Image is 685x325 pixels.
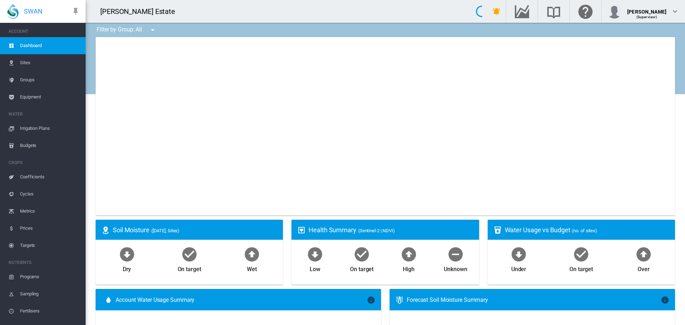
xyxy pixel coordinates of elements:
[113,225,277,234] div: Soil Moisture
[9,157,80,168] span: CROPS
[116,296,367,304] span: Account Water Usage Summary
[20,71,80,88] span: Groups
[181,245,198,263] md-icon: icon-checkbox-marked-circle
[20,54,80,71] span: Sites
[297,226,306,234] md-icon: icon-heart-box-outline
[20,137,80,154] span: Budgets
[20,186,80,203] span: Cycles
[71,7,80,16] md-icon: icon-pin
[513,7,531,16] md-icon: Go to the Data Hub
[577,7,594,16] md-icon: Click here for help
[447,245,464,263] md-icon: icon-minus-circle
[9,257,80,268] span: NUTRIENTS
[123,263,131,273] div: Dry
[489,4,504,19] button: icon-bell-ring
[400,245,417,263] md-icon: icon-arrow-up-bold-circle
[444,263,467,273] div: Unknown
[91,23,162,37] div: Filter by Group: All
[511,263,527,273] div: Under
[505,225,669,234] div: Water Usage vs Budget
[350,263,374,273] div: On target
[395,296,404,304] md-icon: icon-thermometer-lines
[407,296,661,304] div: Forecast Soil Moisture Summary
[20,37,80,54] span: Dashboard
[104,296,113,304] md-icon: icon-water
[367,296,375,304] md-icon: icon-information
[148,26,157,34] md-icon: icon-menu-down
[627,5,666,12] div: [PERSON_NAME]
[100,6,182,16] div: [PERSON_NAME] Estate
[7,4,19,19] img: SWAN-Landscape-Logo-Colour-drop.png
[243,245,260,263] md-icon: icon-arrow-up-bold-circle
[493,226,502,234] md-icon: icon-cup-water
[101,226,110,234] md-icon: icon-map-marker-radius
[178,263,201,273] div: On target
[545,7,562,16] md-icon: Search the knowledge base
[24,7,42,16] span: SWAN
[146,23,160,37] button: icon-menu-down
[358,228,395,233] span: (Sentinel-2 | NDVI)
[20,237,80,254] span: Targets
[247,263,257,273] div: Wet
[118,245,136,263] md-icon: icon-arrow-down-bold-circle
[306,245,324,263] md-icon: icon-arrow-down-bold-circle
[20,88,80,106] span: Equipment
[20,268,80,285] span: Programs
[20,120,80,137] span: Irrigation Plans
[9,26,80,37] span: ACCOUNT
[20,285,80,303] span: Sampling
[20,303,80,320] span: Fertilisers
[661,296,669,304] md-icon: icon-information
[607,4,621,19] img: profile.jpg
[20,220,80,237] span: Prices
[9,108,80,120] span: WATER
[403,263,415,273] div: High
[671,7,679,16] md-icon: icon-chevron-down
[510,245,527,263] md-icon: icon-arrow-down-bold-circle
[569,263,593,273] div: On target
[20,168,80,186] span: Coefficients
[638,263,650,273] div: Over
[309,225,473,234] div: Health Summary
[310,263,320,273] div: Low
[572,228,597,233] span: (no. of sites)
[353,245,370,263] md-icon: icon-checkbox-marked-circle
[151,228,180,233] span: ([DATE], Sites)
[20,203,80,220] span: Metrics
[492,7,501,16] md-icon: icon-bell-ring
[635,245,652,263] md-icon: icon-arrow-up-bold-circle
[636,15,658,19] span: (Supervisor)
[573,245,590,263] md-icon: icon-checkbox-marked-circle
